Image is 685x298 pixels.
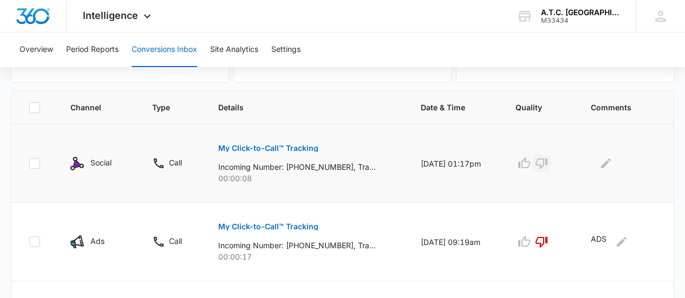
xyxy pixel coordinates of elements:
button: Edit Comments [597,155,615,172]
p: Ads [90,235,105,247]
p: My Click-to-Call™ Tracking [218,223,318,230]
p: My Click-to-Call™ Tracking [218,144,318,152]
span: Channel [70,102,110,113]
button: My Click-to-Call™ Tracking [218,135,318,161]
button: Period Reports [66,32,119,67]
span: Type [152,102,176,113]
button: Conversions Inbox [132,32,197,67]
span: Details [218,102,379,113]
span: Comments [591,102,641,113]
td: [DATE] 01:17pm [408,124,503,203]
td: [DATE] 09:19am [408,203,503,281]
button: Site Analytics [210,32,258,67]
span: Quality [516,102,549,113]
p: 00:00:08 [218,173,395,184]
button: Edit Comments [613,233,630,250]
p: Social [90,157,112,168]
button: My Click-to-Call™ Tracking [218,214,318,240]
p: ADS [591,233,606,250]
p: 00:00:17 [218,251,395,262]
span: Intelligence [83,10,138,21]
span: Date & Time [421,102,474,113]
p: Incoming Number: [PHONE_NUMBER], Tracking Number: [PHONE_NUMBER], Ring To: [PHONE_NUMBER], Caller... [218,161,376,173]
button: Settings [271,32,301,67]
div: account id [541,17,620,24]
p: Incoming Number: [PHONE_NUMBER], Tracking Number: [PHONE_NUMBER], Ring To: [PHONE_NUMBER], Caller... [218,240,376,251]
p: Call [169,235,182,247]
p: Call [169,157,182,168]
button: Overview [19,32,53,67]
div: account name [541,8,620,17]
